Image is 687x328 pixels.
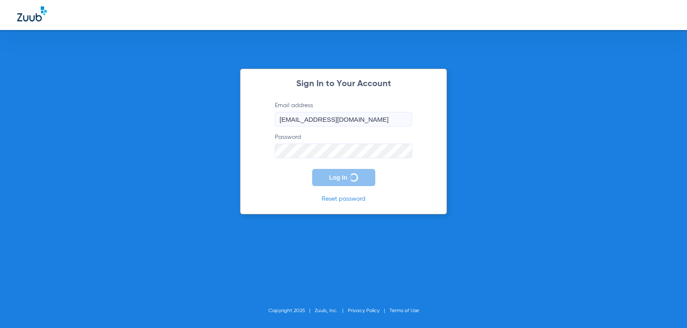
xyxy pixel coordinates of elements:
[275,133,412,158] label: Password
[329,174,347,181] span: Log In
[312,169,375,186] button: Log In
[262,80,425,88] h2: Sign In to Your Account
[315,307,348,315] li: Zuub, Inc.
[275,144,412,158] input: Password
[275,101,412,126] label: Email address
[389,308,419,313] a: Terms of Use
[348,308,380,313] a: Privacy Policy
[275,112,412,126] input: Email address
[17,6,47,21] img: Zuub Logo
[268,307,315,315] li: Copyright 2025
[322,196,365,202] a: Reset password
